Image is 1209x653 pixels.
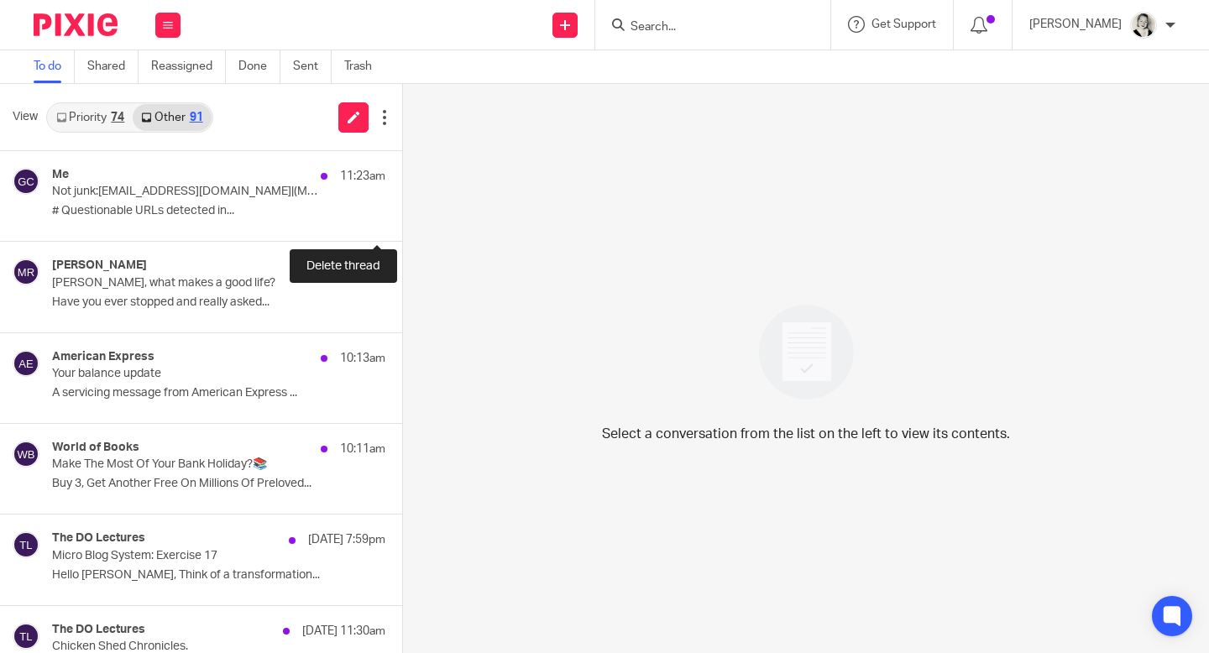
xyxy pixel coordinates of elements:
p: [PERSON_NAME] [1029,16,1122,33]
a: Reassigned [151,50,226,83]
p: A servicing message from American Express ... [52,386,385,400]
p: Make The Most Of Your Bank Holiday?📚 [52,457,319,472]
p: 11:23am [340,168,385,185]
p: 10:11am [340,441,385,457]
span: View [13,108,38,126]
h4: Me [52,168,69,182]
img: image [748,294,865,410]
p: 10:21am [340,259,385,275]
span: Get Support [871,18,936,30]
a: Priority74 [48,104,133,131]
a: Shared [87,50,139,83]
p: 10:13am [340,350,385,367]
a: Sent [293,50,332,83]
p: [PERSON_NAME], what makes a good life? [52,276,319,290]
p: Not junk:[EMAIL_ADDRESS][DOMAIN_NAME]|(Monthly Xero updates for your clients) [DATE] 10:23:04 AM [52,185,319,199]
h4: The DO Lectures [52,531,145,546]
a: Done [238,50,280,83]
div: 91 [190,112,203,123]
p: Have you ever stopped and really asked... [52,295,385,310]
img: DA590EE6-2184-4DF2-A25D-D99FB904303F_1_201_a.jpeg [1130,12,1157,39]
h4: The DO Lectures [52,623,145,637]
p: [DATE] 11:30am [302,623,385,640]
p: [DATE] 7:59pm [308,531,385,548]
img: svg%3E [13,259,39,285]
a: To do [34,50,75,83]
img: svg%3E [13,168,39,195]
h4: American Express [52,350,154,364]
img: svg%3E [13,531,39,558]
input: Search [629,20,780,35]
a: Other91 [133,104,211,131]
div: 74 [111,112,124,123]
a: Trash [344,50,385,83]
h4: World of Books [52,441,139,455]
h4: [PERSON_NAME] [52,259,147,273]
p: Buy 3, Get Another Free On Millions Of Preloved... [52,477,385,491]
img: Pixie [34,13,118,36]
p: # Questionable URLs detected in... [52,204,385,218]
img: svg%3E [13,350,39,377]
img: svg%3E [13,623,39,650]
p: Select a conversation from the list on the left to view its contents. [602,424,1010,444]
p: Your balance update [52,367,319,381]
p: Micro Blog System: Exercise 17 [52,549,319,563]
img: svg%3E [13,441,39,468]
p: Hello [PERSON_NAME], Think of a transformation... [52,568,385,582]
